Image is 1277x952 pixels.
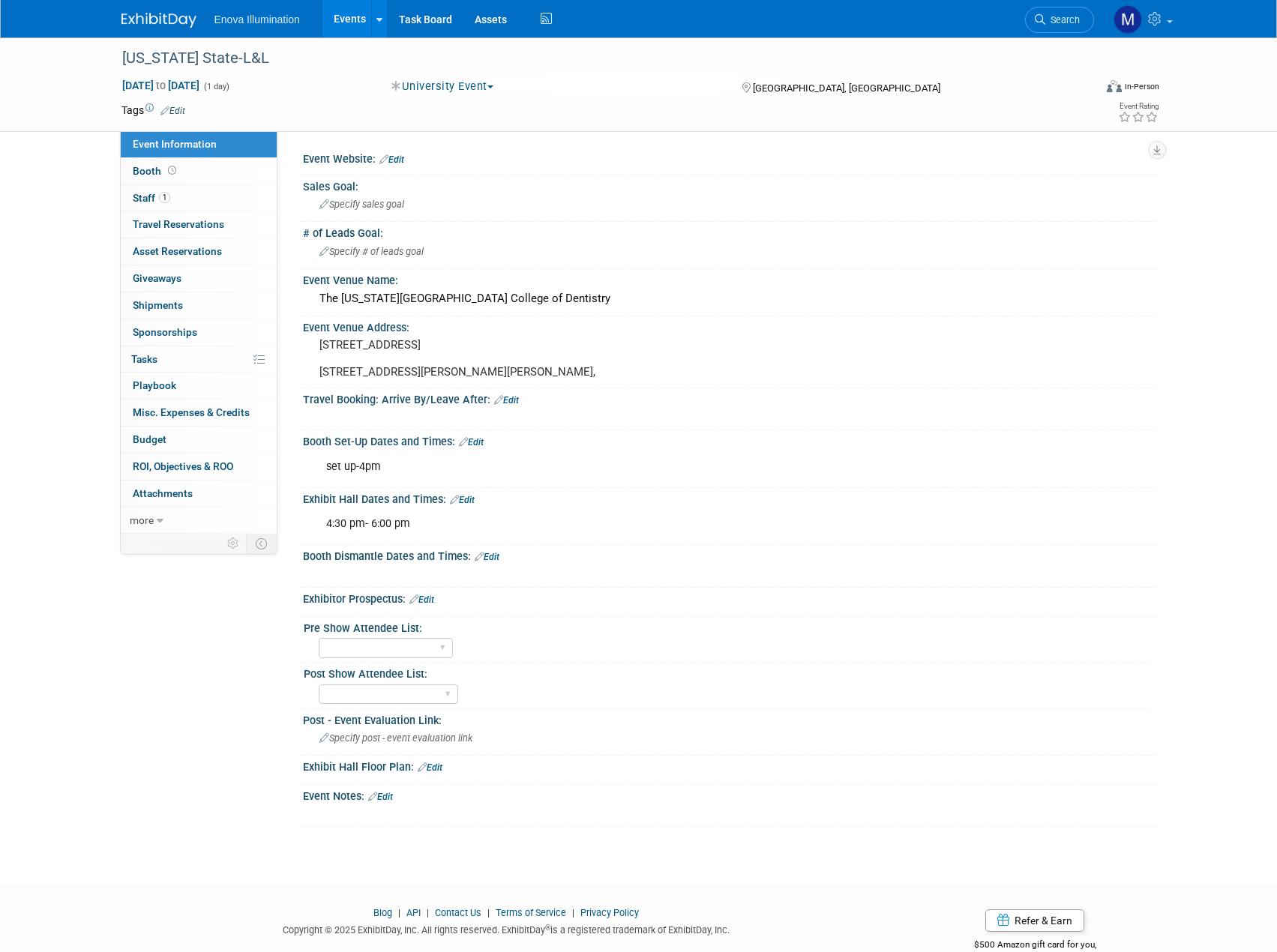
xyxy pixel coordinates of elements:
span: Sponsorships [133,326,197,338]
a: Terms of Service [496,907,566,918]
div: [US_STATE] State-L&L [117,45,1072,72]
a: Edit [418,762,442,773]
span: Asset Reservations [133,245,222,257]
a: Refer & Earn [985,909,1084,932]
div: Booth Set-Up Dates and Times: [303,430,1156,450]
span: [DATE] [DATE] [121,79,200,92]
img: ExhibitDay [121,13,196,28]
span: [GEOGRAPHIC_DATA], [GEOGRAPHIC_DATA] [753,82,940,94]
a: Edit [368,792,393,802]
td: Toggle Event Tabs [246,534,277,553]
div: Pre Show Attendee List: [304,617,1150,636]
span: Specify # of leads goal [319,246,424,257]
span: | [568,907,578,918]
a: Event Information [121,131,277,157]
a: Asset Reservations [121,238,277,265]
span: Event Information [133,138,217,150]
a: Misc. Expenses & Credits [121,400,277,426]
span: ROI, Objectives & ROO [133,460,233,472]
button: University Event [386,79,499,94]
div: Travel Booking: Arrive By/Leave After: [303,388,1156,408]
span: more [130,514,154,526]
span: Booth [133,165,179,177]
a: Edit [459,437,484,448]
span: Misc. Expenses & Credits [133,406,250,418]
div: Exhibitor Prospectus: [303,588,1156,607]
span: Search [1045,14,1080,25]
div: 4:30 pm- 6:00 pm [316,509,991,539]
a: Giveaways [121,265,277,292]
span: 1 [159,192,170,203]
div: # of Leads Goal: [303,222,1156,241]
div: Post - Event Evaluation Link: [303,709,1156,728]
a: Playbook [121,373,277,399]
div: Sales Goal: [303,175,1156,194]
span: | [394,907,404,918]
img: Format-Inperson.png [1107,80,1122,92]
a: API [406,907,421,918]
a: Edit [475,552,499,562]
span: Shipments [133,299,183,311]
span: Budget [133,433,166,445]
span: Specify post - event evaluation link [319,732,472,744]
a: Shipments [121,292,277,319]
a: Edit [160,106,185,116]
div: set up-4pm [316,452,991,482]
sup: ® [545,924,550,932]
span: Attachments [133,487,193,499]
a: Staff1 [121,185,277,211]
span: | [484,907,493,918]
a: Attachments [121,480,277,507]
div: The [US_STATE][GEOGRAPHIC_DATA] College of Dentistry [314,287,1145,310]
span: Travel Reservations [133,218,224,230]
div: Event Venue Address: [303,316,1156,335]
img: Max Zid [1114,5,1142,34]
div: Post Show Attendee List: [304,663,1150,681]
div: Event Venue Name: [303,269,1156,288]
div: In-Person [1124,81,1159,92]
a: Tasks [121,346,277,373]
td: Tags [121,103,185,118]
a: Travel Reservations [121,211,277,238]
span: Playbook [133,379,176,391]
div: Event Rating [1118,103,1159,110]
span: Giveaways [133,272,181,284]
td: Personalize Event Tab Strip [220,534,247,553]
div: Booth Dismantle Dates and Times: [303,545,1156,564]
span: Specify sales goal [319,199,404,210]
a: Budget [121,427,277,453]
a: Search [1025,7,1094,33]
div: Event Format [1006,78,1160,100]
pre: [STREET_ADDRESS] [STREET_ADDRESS][PERSON_NAME][PERSON_NAME], [319,338,642,379]
div: Event Notes: [303,785,1156,804]
span: (1 day) [202,82,229,91]
div: Event Website: [303,148,1156,167]
a: Blog [373,907,392,918]
a: Contact Us [435,907,481,918]
a: Edit [450,495,475,505]
span: Booth not reserved yet [165,165,179,176]
div: Copyright © 2025 ExhibitDay, Inc. All rights reserved. ExhibitDay is a registered trademark of Ex... [121,920,892,937]
a: Booth [121,158,277,184]
a: Sponsorships [121,319,277,346]
div: Exhibit Hall Dates and Times: [303,488,1156,507]
a: more [121,507,277,534]
span: to [154,79,168,91]
a: ROI, Objectives & ROO [121,454,277,480]
span: | [423,907,433,918]
span: Staff [133,192,170,204]
a: Privacy Policy [580,907,639,918]
a: Edit [379,154,404,165]
span: Enova Illumination [214,13,300,25]
a: Edit [494,395,519,406]
span: Tasks [131,353,157,365]
div: Exhibit Hall Floor Plan: [303,756,1156,775]
a: Edit [409,594,434,605]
